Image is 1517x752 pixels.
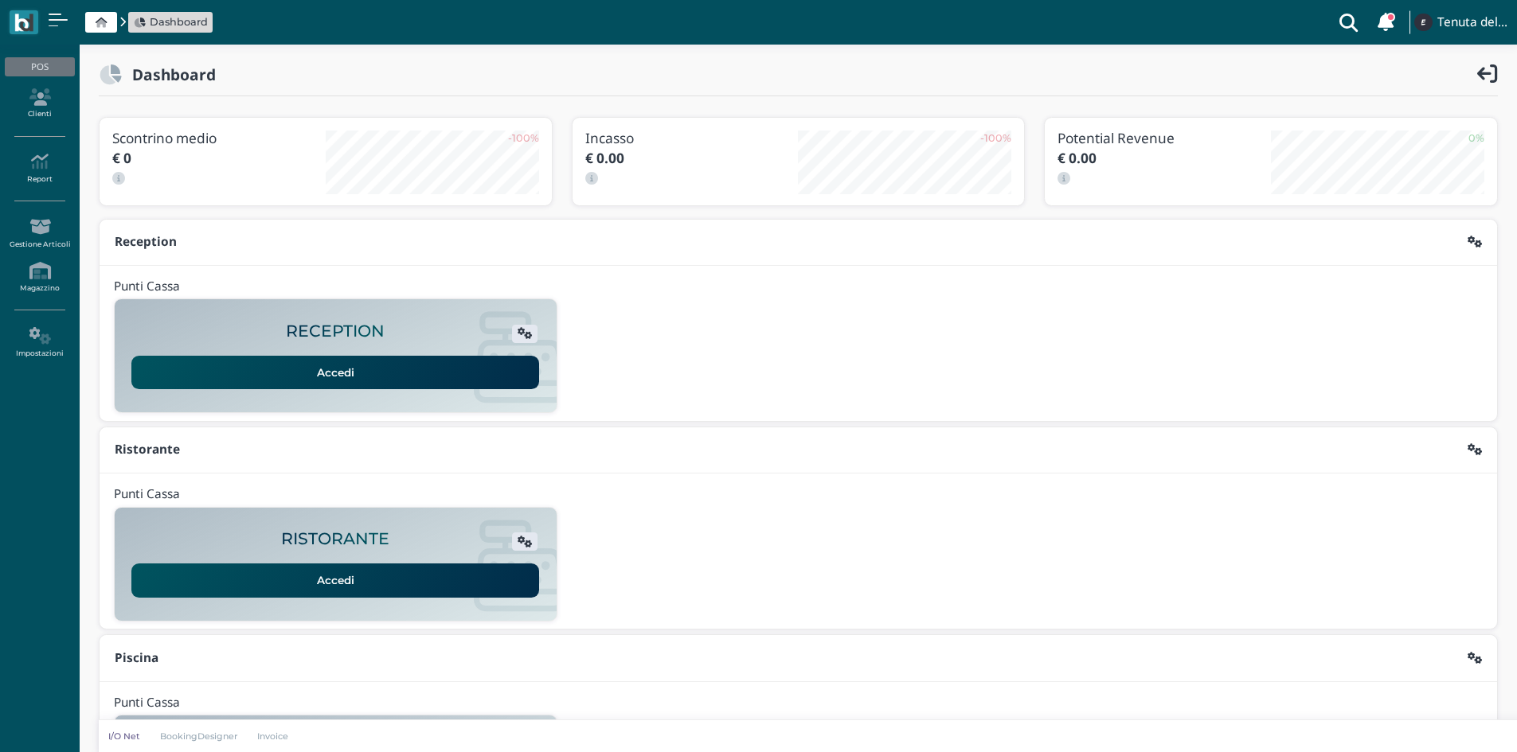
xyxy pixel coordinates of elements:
[1412,3,1507,41] a: ... Tenuta del Barco
[5,321,74,364] a: Impostazioni
[5,57,74,76] div: POS
[122,66,216,83] h2: Dashboard
[112,131,326,146] h3: Scontrino medio
[131,356,539,389] a: Accedi
[14,14,33,32] img: logo
[150,14,208,29] span: Dashboard
[1058,131,1271,146] h3: Potential Revenue
[115,441,180,458] b: Ristorante
[114,280,180,294] h4: Punti Cassa
[585,149,624,167] b: € 0.00
[114,696,180,710] h4: Punti Cassa
[131,563,539,597] a: Accedi
[248,730,299,742] a: Invoice
[585,131,799,146] h3: Incasso
[5,255,74,299] a: Magazzino
[112,149,131,167] b: € 0
[1058,149,1097,167] b: € 0.00
[114,488,180,501] h4: Punti Cassa
[1414,14,1432,31] img: ...
[5,82,74,126] a: Clienti
[286,322,385,341] h2: RECEPTION
[134,14,208,29] a: Dashboard
[1437,16,1507,29] h4: Tenuta del Barco
[115,233,177,250] b: Reception
[5,146,74,190] a: Report
[281,530,389,548] h2: RISTORANTE
[1404,703,1503,738] iframe: Help widget launcher
[108,730,140,742] p: I/O Net
[5,212,74,255] a: Gestione Articoli
[150,730,248,742] a: BookingDesigner
[115,649,158,666] b: Piscina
